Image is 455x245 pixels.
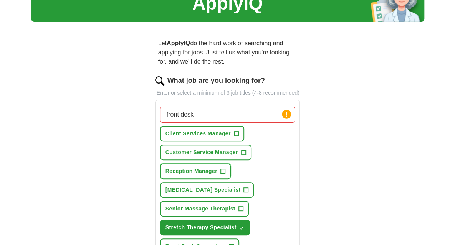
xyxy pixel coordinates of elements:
[240,225,244,231] span: ✓
[160,182,254,198] button: [MEDICAL_DATA] Specialist
[160,145,251,160] button: Customer Service Manager
[160,163,231,179] button: Reception Manager
[167,40,190,46] strong: ApplyIQ
[155,36,300,69] p: Let do the hard work of searching and applying for jobs. Just tell us what you're looking for, an...
[155,76,164,86] img: search.png
[165,224,237,232] span: Stretch Therapy Specialist
[160,220,250,235] button: Stretch Therapy Specialist✓
[155,89,300,97] p: Enter or select a minimum of 3 job titles (4-8 recommended)
[165,186,241,194] span: [MEDICAL_DATA] Specialist
[167,76,265,86] label: What job are you looking for?
[160,201,249,217] button: Senior Massage Therapist
[160,126,244,141] button: Client Services Manager
[165,167,217,175] span: Reception Manager
[165,148,238,156] span: Customer Service Manager
[165,130,231,138] span: Client Services Manager
[160,107,295,123] input: Type a job title and press enter
[165,205,235,213] span: Senior Massage Therapist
